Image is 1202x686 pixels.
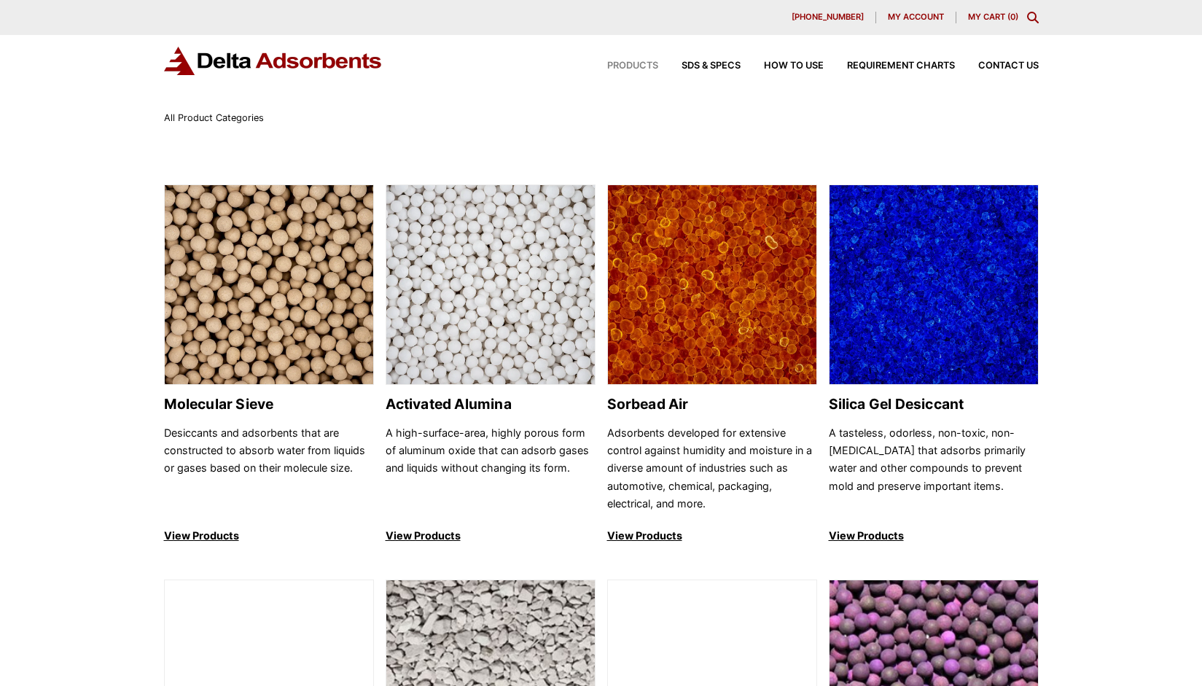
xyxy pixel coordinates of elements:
span: My account [888,13,944,21]
p: View Products [829,527,1039,545]
p: Adsorbents developed for extensive control against humidity and moisture in a diverse amount of i... [607,424,817,513]
span: Requirement Charts [847,61,955,71]
a: Sorbead Air Sorbead Air Adsorbents developed for extensive control against humidity and moisture ... [607,184,817,545]
span: All Product Categories [164,112,264,123]
h2: Silica Gel Desiccant [829,396,1039,413]
p: A high-surface-area, highly porous form of aluminum oxide that can adsorb gases and liquids witho... [386,424,596,513]
a: How to Use [741,61,824,71]
a: Products [584,61,658,71]
div: Toggle Modal Content [1027,12,1039,23]
a: SDS & SPECS [658,61,741,71]
a: Silica Gel Desiccant Silica Gel Desiccant A tasteless, odorless, non-toxic, non-[MEDICAL_DATA] th... [829,184,1039,545]
span: [PHONE_NUMBER] [792,13,864,21]
a: Activated Alumina Activated Alumina A high-surface-area, highly porous form of aluminum oxide tha... [386,184,596,545]
a: Molecular Sieve Molecular Sieve Desiccants and adsorbents that are constructed to absorb water fr... [164,184,374,545]
p: Desiccants and adsorbents that are constructed to absorb water from liquids or gases based on the... [164,424,374,513]
span: SDS & SPECS [682,61,741,71]
img: Sorbead Air [608,185,816,386]
p: A tasteless, odorless, non-toxic, non-[MEDICAL_DATA] that adsorbs primarily water and other compo... [829,424,1039,513]
span: Contact Us [978,61,1039,71]
a: My account [876,12,956,23]
img: Silica Gel Desiccant [830,185,1038,386]
p: View Products [164,527,374,545]
span: 0 [1010,12,1015,22]
span: Products [607,61,658,71]
h2: Sorbead Air [607,396,817,413]
h2: Activated Alumina [386,396,596,413]
p: View Products [386,527,596,545]
a: [PHONE_NUMBER] [780,12,876,23]
img: Delta Adsorbents [164,47,383,75]
a: My Cart (0) [968,12,1018,22]
a: Contact Us [955,61,1039,71]
span: How to Use [764,61,824,71]
p: View Products [607,527,817,545]
a: Requirement Charts [824,61,955,71]
img: Molecular Sieve [165,185,373,386]
img: Activated Alumina [386,185,595,386]
h2: Molecular Sieve [164,396,374,413]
